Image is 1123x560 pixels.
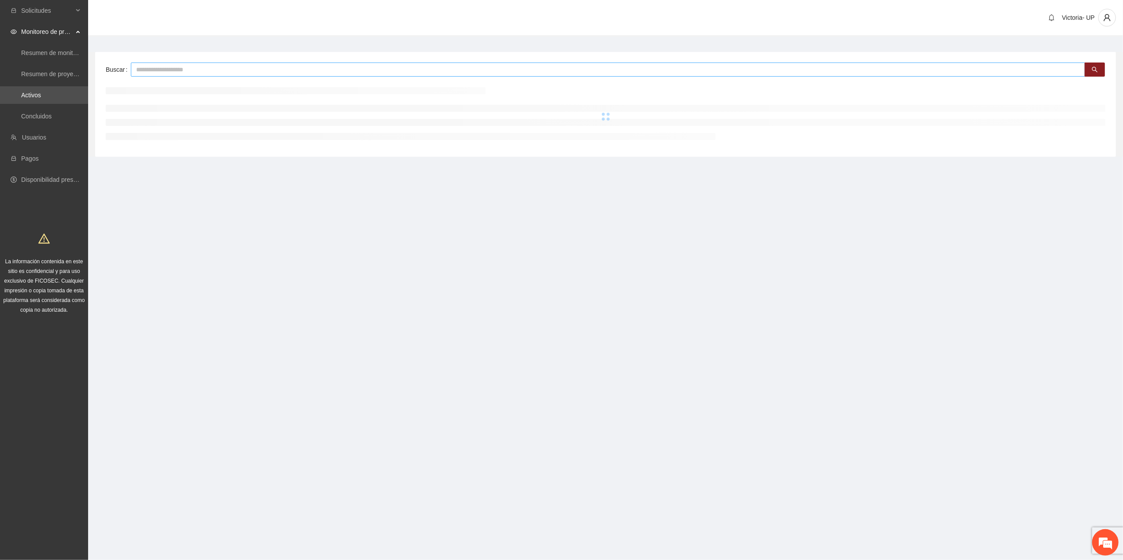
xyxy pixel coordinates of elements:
button: bell [1045,11,1059,25]
span: search [1092,66,1098,74]
div: Chatee con nosotros ahora [46,45,148,56]
span: Estamos en línea. [51,118,122,206]
button: user [1098,9,1116,26]
a: Concluidos [21,113,52,120]
span: Victoria- UP [1062,14,1095,21]
a: Disponibilidad presupuestal [21,176,96,183]
a: Pagos [21,155,39,162]
span: bell [1045,14,1058,21]
a: Usuarios [22,134,46,141]
span: user [1099,14,1116,22]
span: warning [38,233,50,244]
a: Activos [21,92,41,99]
textarea: Escriba su mensaje y pulse “Intro” [4,240,168,271]
span: inbox [11,7,17,14]
span: La información contenida en este sitio es confidencial y para uso exclusivo de FICOSEC. Cualquier... [4,258,85,313]
label: Buscar [106,63,131,77]
span: eye [11,29,17,35]
a: Resumen de proyectos aprobados [21,70,115,77]
span: Monitoreo de proyectos [21,23,73,41]
button: search [1085,63,1105,77]
a: Resumen de monitoreo [21,49,85,56]
div: Minimizar ventana de chat en vivo [145,4,166,26]
span: Solicitudes [21,2,73,19]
